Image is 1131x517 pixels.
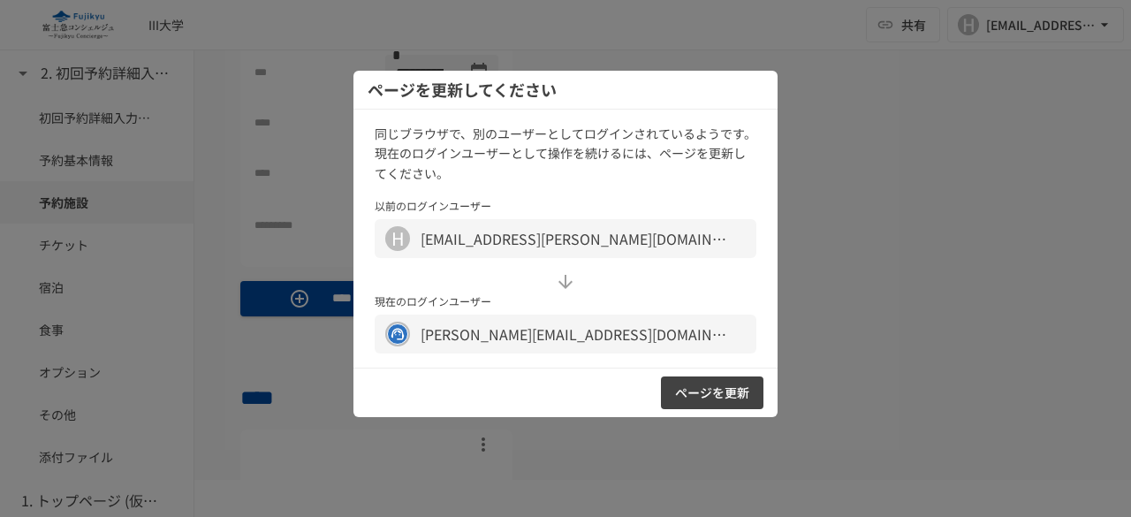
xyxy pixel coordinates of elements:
p: 現在のログインユーザー [375,293,756,309]
p: 同じブラウザで、別のユーザーとしてログインされているようです。 現在のログインユーザーとして操作を続けるには、ページを更新してください。 [375,124,756,183]
div: [PERSON_NAME][EMAIL_ADDRESS][DOMAIN_NAME] [421,323,730,345]
div: [EMAIL_ADDRESS][PERSON_NAME][DOMAIN_NAME] [421,228,730,249]
p: 以前のログインユーザー [375,197,756,214]
div: H [385,226,410,251]
div: ページを更新してください [353,71,778,110]
button: ページを更新 [661,376,763,409]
